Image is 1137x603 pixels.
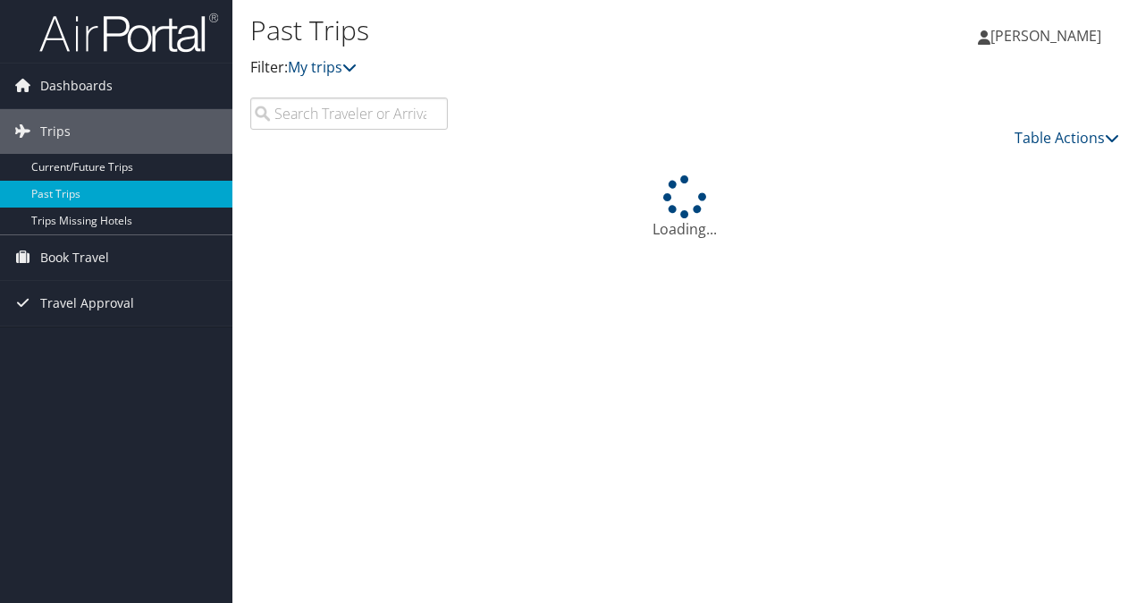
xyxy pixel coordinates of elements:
[1015,128,1119,148] a: Table Actions
[40,281,134,326] span: Travel Approval
[39,12,218,54] img: airportal-logo.png
[40,235,109,280] span: Book Travel
[978,9,1119,63] a: [PERSON_NAME]
[40,64,113,108] span: Dashboards
[250,12,830,49] h1: Past Trips
[250,98,448,130] input: Search Traveler or Arrival City
[288,57,357,77] a: My trips
[250,56,830,80] p: Filter:
[990,26,1101,46] span: [PERSON_NAME]
[40,109,71,154] span: Trips
[250,175,1119,240] div: Loading...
